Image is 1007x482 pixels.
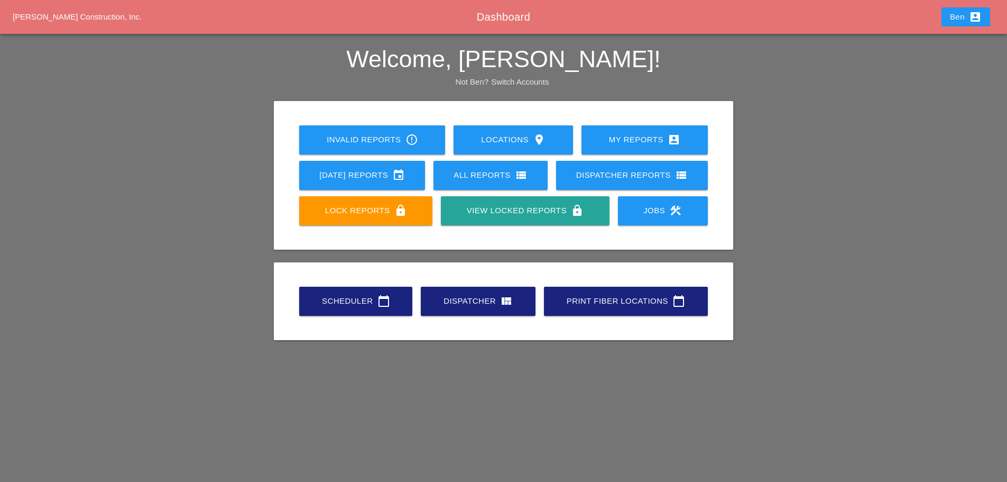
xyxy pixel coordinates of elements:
[299,161,425,190] a: [DATE] Reports
[675,169,688,181] i: view_list
[533,133,546,146] i: location_on
[672,295,685,307] i: calendar_today
[392,169,405,181] i: event
[316,133,428,146] div: Invalid Reports
[299,287,412,316] a: Scheduler
[669,204,682,217] i: construction
[438,295,519,307] div: Dispatcher
[950,11,982,23] div: Ben
[316,204,415,217] div: Lock Reports
[491,77,549,86] a: Switch Accounts
[450,169,531,181] div: All Reports
[454,125,572,154] a: Locations
[316,169,408,181] div: [DATE] Reports
[421,287,535,316] a: Dispatcher
[515,169,528,181] i: view_list
[433,161,548,190] a: All Reports
[316,295,395,307] div: Scheduler
[456,77,489,86] span: Not Ben?
[598,133,691,146] div: My Reports
[458,204,592,217] div: View Locked Reports
[941,7,990,26] button: Ben
[618,196,708,225] a: Jobs
[299,196,432,225] a: Lock Reports
[394,204,407,217] i: lock
[668,133,680,146] i: account_box
[556,161,708,190] a: Dispatcher Reports
[377,295,390,307] i: calendar_today
[470,133,556,146] div: Locations
[405,133,418,146] i: error_outline
[571,204,584,217] i: lock
[500,295,513,307] i: view_quilt
[544,287,708,316] a: Print Fiber Locations
[299,125,445,154] a: Invalid Reports
[561,295,691,307] div: Print Fiber Locations
[635,204,691,217] div: Jobs
[573,169,691,181] div: Dispatcher Reports
[477,11,530,23] span: Dashboard
[581,125,708,154] a: My Reports
[441,196,609,225] a: View Locked Reports
[13,12,142,21] a: [PERSON_NAME] Construction, Inc.
[969,11,982,23] i: account_box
